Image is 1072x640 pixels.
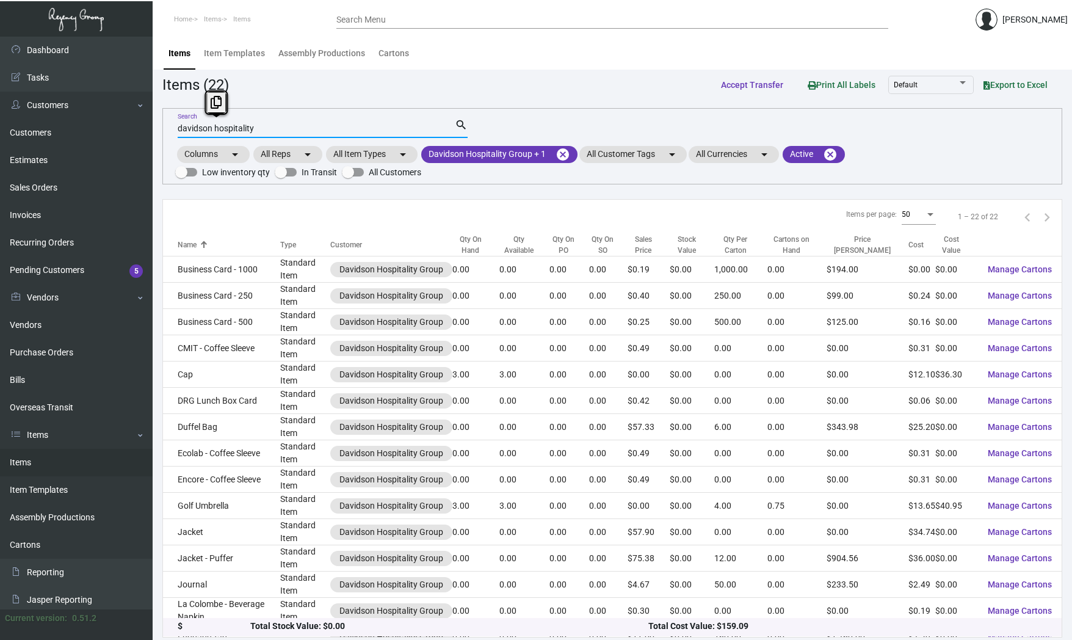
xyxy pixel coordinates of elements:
td: Standard Item [280,414,330,440]
td: Standard Item [280,572,330,598]
span: Manage Cartons [988,606,1052,616]
div: Type [280,239,296,250]
td: Standard Item [280,545,330,572]
td: 1,000.00 [714,256,767,283]
td: 3.00 [499,362,549,388]
span: Manage Cartons [988,343,1052,353]
td: 0.00 [452,283,499,309]
span: Default [894,81,918,89]
td: $99.00 [827,283,908,309]
td: $0.40 [628,283,670,309]
td: $0.00 [935,467,977,493]
td: $0.00 [935,598,977,624]
td: $12.10 [908,362,935,388]
td: 0.00 [499,283,549,309]
td: $57.33 [628,414,670,440]
td: $0.00 [670,362,714,388]
th: Customer [330,234,452,256]
td: 6.00 [714,414,767,440]
span: Manage Cartons [988,501,1052,511]
td: 0.00 [589,545,628,572]
td: 0.00 [714,335,767,362]
td: 0.00 [549,388,589,414]
mat-icon: search [455,118,468,133]
span: 50 [902,210,910,219]
td: $0.00 [670,493,714,519]
div: Stock Value [670,234,703,256]
td: 4.00 [714,493,767,519]
td: 0.00 [549,519,589,545]
td: $0.00 [670,467,714,493]
td: $57.90 [628,519,670,545]
div: Items (22) [162,74,229,96]
span: Items [233,15,251,23]
td: 0.00 [767,467,827,493]
td: 0.00 [714,467,767,493]
div: Items per page: [846,209,897,220]
span: Accept Transfer [721,80,783,90]
div: Davidson Hospitality Group [339,526,443,539]
div: 1 – 22 of 22 [958,211,998,222]
td: Business Card - 250 [163,283,280,309]
td: 0.00 [452,598,499,624]
td: $0.00 [628,493,670,519]
td: 0.00 [549,493,589,519]
button: Manage Cartons [978,468,1062,490]
td: $0.00 [670,283,714,309]
td: 0.00 [714,362,767,388]
div: Stock Value [670,234,714,256]
td: 0.00 [499,545,549,572]
td: 0.00 [767,256,827,283]
td: 50.00 [714,572,767,598]
span: Home [174,15,192,23]
div: Cartons on Hand [767,234,816,256]
td: $0.00 [827,467,908,493]
td: 0.00 [767,309,827,335]
div: Davidson Hospitality Group [339,552,443,565]
td: $0.31 [908,335,935,362]
div: Sales Price [628,234,670,256]
div: Qty On Hand [452,234,499,256]
td: 0.00 [589,309,628,335]
td: 0.00 [452,467,499,493]
mat-chip: Active [783,146,845,163]
td: $0.00 [908,256,935,283]
td: 0.00 [767,519,827,545]
span: Manage Cartons [988,369,1052,379]
td: CMIT - Coffee Sleeve [163,335,280,362]
td: $0.31 [908,440,935,467]
td: 0.00 [549,440,589,467]
td: 0.00 [589,414,628,440]
button: Manage Cartons [978,390,1062,412]
td: 0.00 [549,598,589,624]
span: Manage Cartons [988,580,1052,589]
td: La Colombe - Beverage Napkin [163,598,280,624]
td: $0.00 [935,309,977,335]
span: Manage Cartons [988,475,1052,484]
div: Qty Available [499,234,549,256]
div: Qty On SO [589,234,617,256]
td: $0.00 [935,335,977,362]
td: 0.00 [589,335,628,362]
td: $0.06 [908,388,935,414]
div: 0.51.2 [72,612,96,625]
td: Golf Umbrella [163,493,280,519]
td: 0.00 [589,467,628,493]
td: $0.00 [935,545,977,572]
td: 0.00 [549,572,589,598]
td: $343.98 [827,414,908,440]
td: Standard Item [280,598,330,624]
td: 0.00 [589,493,628,519]
div: Qty On Hand [452,234,488,256]
td: 0.00 [767,414,827,440]
div: Total Cost Value: $159.09 [648,620,1047,633]
div: Davidson Hospitality Group [339,500,443,512]
td: $0.25 [628,309,670,335]
td: 0.00 [767,545,827,572]
div: [PERSON_NAME] [1002,13,1068,26]
td: 250.00 [714,283,767,309]
button: Manage Cartons [978,495,1062,517]
td: $0.30 [628,598,670,624]
td: 0.00 [767,283,827,309]
mat-icon: arrow_drop_down [300,147,315,162]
